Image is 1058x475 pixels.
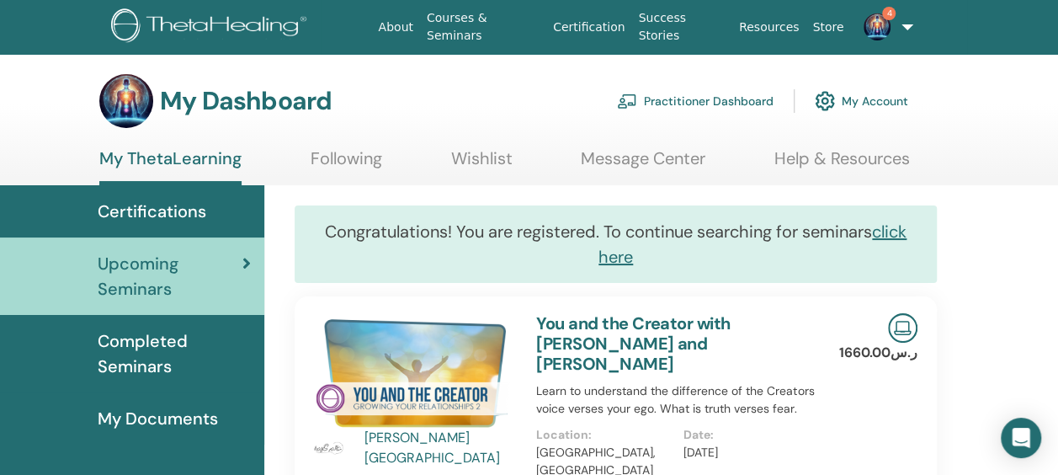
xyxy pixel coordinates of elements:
[536,426,673,444] p: Location :
[451,148,513,181] a: Wishlist
[99,74,153,128] img: default.jpg
[536,382,830,418] p: Learn to understand the difference of the Creators voice verses your ego. What is truth verses fear.
[420,3,546,51] a: Courses & Seminars
[805,12,850,43] a: Store
[98,406,218,431] span: My Documents
[839,343,917,363] p: ر.س1660.00
[631,3,731,51] a: Success Stories
[882,7,896,20] span: 4
[309,428,349,468] img: default.jpg
[311,148,382,181] a: Following
[98,199,206,224] span: Certifications
[536,312,730,375] a: You and the Creator with [PERSON_NAME] and [PERSON_NAME]
[864,13,891,40] img: default.jpg
[98,328,251,379] span: Completed Seminars
[371,12,419,43] a: About
[160,86,332,116] h3: My Dashboard
[617,93,637,109] img: chalkboard-teacher.svg
[815,83,908,120] a: My Account
[546,12,631,43] a: Certification
[815,87,835,115] img: cog.svg
[683,426,820,444] p: Date :
[774,148,910,181] a: Help & Resources
[888,313,917,343] img: Live Online Seminar
[581,148,705,181] a: Message Center
[99,148,242,185] a: My ThetaLearning
[111,8,312,46] img: logo.png
[309,313,516,433] img: You and the Creator
[364,428,520,468] a: [PERSON_NAME] [GEOGRAPHIC_DATA]
[732,12,806,43] a: Resources
[683,444,820,462] p: [DATE]
[98,251,242,302] span: Upcoming Seminars
[295,205,937,283] div: Congratulations! You are registered. To continue searching for seminars
[1001,418,1041,458] div: Open Intercom Messenger
[617,83,774,120] a: Practitioner Dashboard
